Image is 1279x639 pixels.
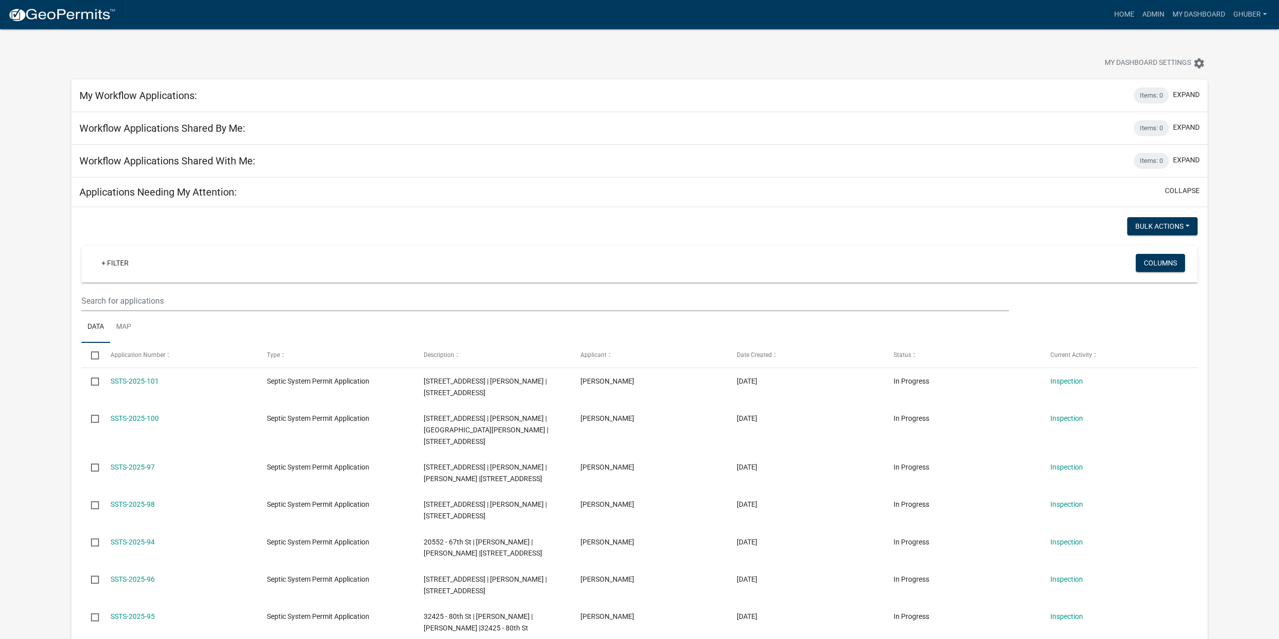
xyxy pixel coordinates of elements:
[111,463,155,471] a: SSTS-2025-97
[894,351,911,358] span: Status
[1050,612,1083,620] a: Inspection
[580,575,634,583] span: David Krampitz
[1050,575,1083,583] a: Inspection
[1050,463,1083,471] a: Inspection
[1050,538,1083,546] a: Inspection
[111,612,155,620] a: SSTS-2025-95
[424,575,547,595] span: 29841 128TH ST | DAVID M KRAMPITZ |29841 128TH ST
[1165,186,1200,196] button: collapse
[1134,87,1169,104] div: Items: 0
[1173,89,1200,100] button: expand
[1168,5,1229,24] a: My Dashboard
[727,343,884,367] datatable-header-cell: Date Created
[79,122,245,134] h5: Workflow Applications Shared By Me:
[267,463,369,471] span: Septic System Permit Application
[1050,351,1092,358] span: Current Activity
[1136,254,1185,272] button: Columns
[737,612,757,620] span: 07/21/2025
[1193,57,1205,69] i: settings
[1105,57,1191,69] span: My Dashboard Settings
[737,377,757,385] span: 08/10/2025
[110,311,137,343] a: Map
[894,414,929,422] span: In Progress
[580,612,634,620] span: Chris Byron
[111,575,155,583] a: SSTS-2025-96
[267,377,369,385] span: Septic System Permit Application
[1138,5,1168,24] a: Admin
[424,351,454,358] span: Description
[111,500,155,508] a: SSTS-2025-98
[79,186,237,198] h5: Applications Needing My Attention:
[737,463,757,471] span: 08/01/2025
[424,538,542,558] span: 20552 - 67th St | BRANDON R GUSE | PAULINA J GUSE |20552 - 67th St
[894,575,929,583] span: In Progress
[737,575,757,583] span: 07/22/2025
[93,254,137,272] a: + Filter
[424,377,547,397] span: 11427 WILTON BRIDGE RD | JILLAYNE RAETZ |11427 WILTON BRIDGE RD
[1097,53,1213,73] button: My Dashboard Settingssettings
[1173,122,1200,133] button: expand
[894,377,929,385] span: In Progress
[737,538,757,546] span: 07/23/2025
[267,414,369,422] span: Septic System Permit Application
[267,538,369,546] span: Septic System Permit Application
[580,500,634,508] span: Ken Bentson
[81,311,110,343] a: Data
[1127,217,1198,235] button: Bulk Actions
[79,155,255,167] h5: Workflow Applications Shared With Me:
[580,538,634,546] span: Phillip Schleicher
[101,343,258,367] datatable-header-cell: Application Number
[424,414,548,445] span: 23868 70TH ST | KENT L THOMPSON | BONNI V THOMPSON |23868 70TH ST
[884,343,1041,367] datatable-header-cell: Status
[111,414,159,422] a: SSTS-2025-100
[267,612,369,620] span: Septic System Permit Application
[111,538,155,546] a: SSTS-2025-94
[424,463,547,483] span: 17236 237TH AVE | RANDY E ANDERSON | LORI K ANDERSON |17236 237TH AVE
[267,575,369,583] span: Septic System Permit Application
[1229,5,1271,24] a: GHuber
[424,500,547,520] span: 6775 OLD HWY 14 | KENNETH BENTSON |6775 OLD HWY 14
[257,343,414,367] datatable-header-cell: Type
[424,612,533,632] span: 32425 - 80th St | CHRISTOPHER C BYRON | JAMES W BYRON |32425 - 80th St
[737,414,757,422] span: 08/10/2025
[1134,120,1169,136] div: Items: 0
[737,500,757,508] span: 07/25/2025
[1173,155,1200,165] button: expand
[894,463,929,471] span: In Progress
[580,377,634,385] span: Phillip Schleicher
[1050,414,1083,422] a: Inspection
[894,538,929,546] span: In Progress
[1050,377,1083,385] a: Inspection
[1134,153,1169,169] div: Items: 0
[267,351,280,358] span: Type
[894,612,929,620] span: In Progress
[571,343,728,367] datatable-header-cell: Applicant
[1041,343,1198,367] datatable-header-cell: Current Activity
[81,291,1009,311] input: Search for applications
[111,351,165,358] span: Application Number
[894,500,929,508] span: In Progress
[1110,5,1138,24] a: Home
[79,89,197,102] h5: My Workflow Applications:
[267,500,369,508] span: Septic System Permit Application
[737,351,772,358] span: Date Created
[1050,500,1083,508] a: Inspection
[580,463,634,471] span: Lori Anderson
[81,343,101,367] datatable-header-cell: Select
[111,377,159,385] a: SSTS-2025-101
[414,343,571,367] datatable-header-cell: Description
[580,414,634,422] span: Phillip Schleicher
[580,351,607,358] span: Applicant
